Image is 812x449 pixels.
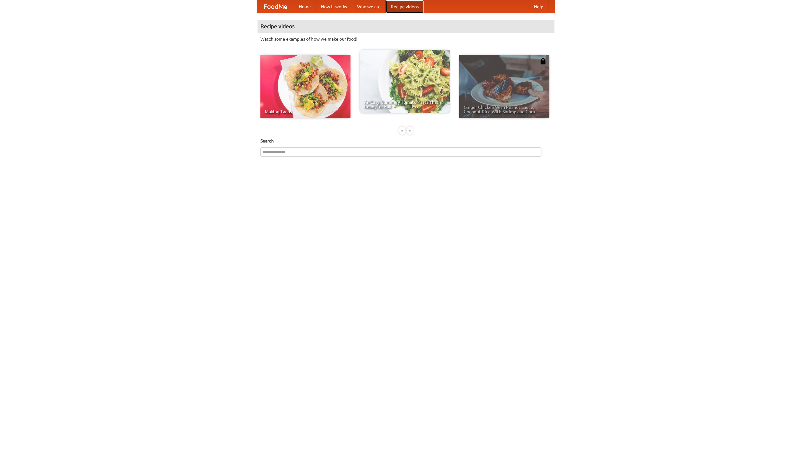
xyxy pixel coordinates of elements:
a: Making Tacos [260,55,350,118]
p: Watch some examples of how we make our food! [260,36,552,42]
div: « [399,127,405,135]
a: Who we are [352,0,386,13]
img: 483408.png [540,58,546,64]
a: How it works [316,0,352,13]
h5: Search [260,138,552,144]
a: FoodMe [257,0,294,13]
span: An Easy, Summery Tomato Pasta That's Ready for Fall [364,100,445,109]
a: Home [294,0,316,13]
a: Help [529,0,548,13]
div: » [407,127,413,135]
a: An Easy, Summery Tomato Pasta That's Ready for Fall [360,50,450,113]
span: Making Tacos [265,109,346,114]
a: Recipe videos [386,0,424,13]
h4: Recipe videos [257,20,555,33]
